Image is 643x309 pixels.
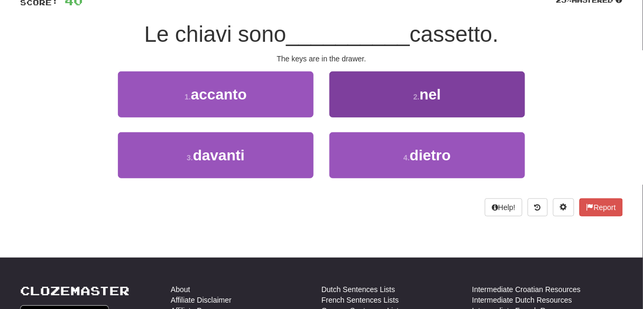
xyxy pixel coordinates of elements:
[410,147,451,163] span: dietro
[171,284,190,295] a: About
[580,198,623,216] button: Report
[321,295,399,305] a: French Sentences Lists
[528,198,548,216] button: Round history (alt+y)
[403,153,410,162] small: 4 .
[321,284,395,295] a: Dutch Sentences Lists
[187,153,193,162] small: 3 .
[118,71,314,117] button: 1.accanto
[185,93,191,101] small: 1 .
[20,284,130,297] a: Clozemaster
[171,295,232,305] a: Affiliate Disclaimer
[472,295,572,305] a: Intermediate Dutch Resources
[193,147,245,163] span: davanti
[144,22,287,47] span: Le chiavi sono
[414,93,420,101] small: 2 .
[410,22,499,47] span: cassetto.
[472,284,581,295] a: Intermediate Croatian Resources
[191,86,247,103] span: accanto
[420,86,441,103] span: nel
[329,71,525,117] button: 2.nel
[20,53,623,64] div: The keys are in the drawer.
[485,198,522,216] button: Help!
[286,22,410,47] span: __________
[329,132,525,178] button: 4.dietro
[118,132,314,178] button: 3.davanti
